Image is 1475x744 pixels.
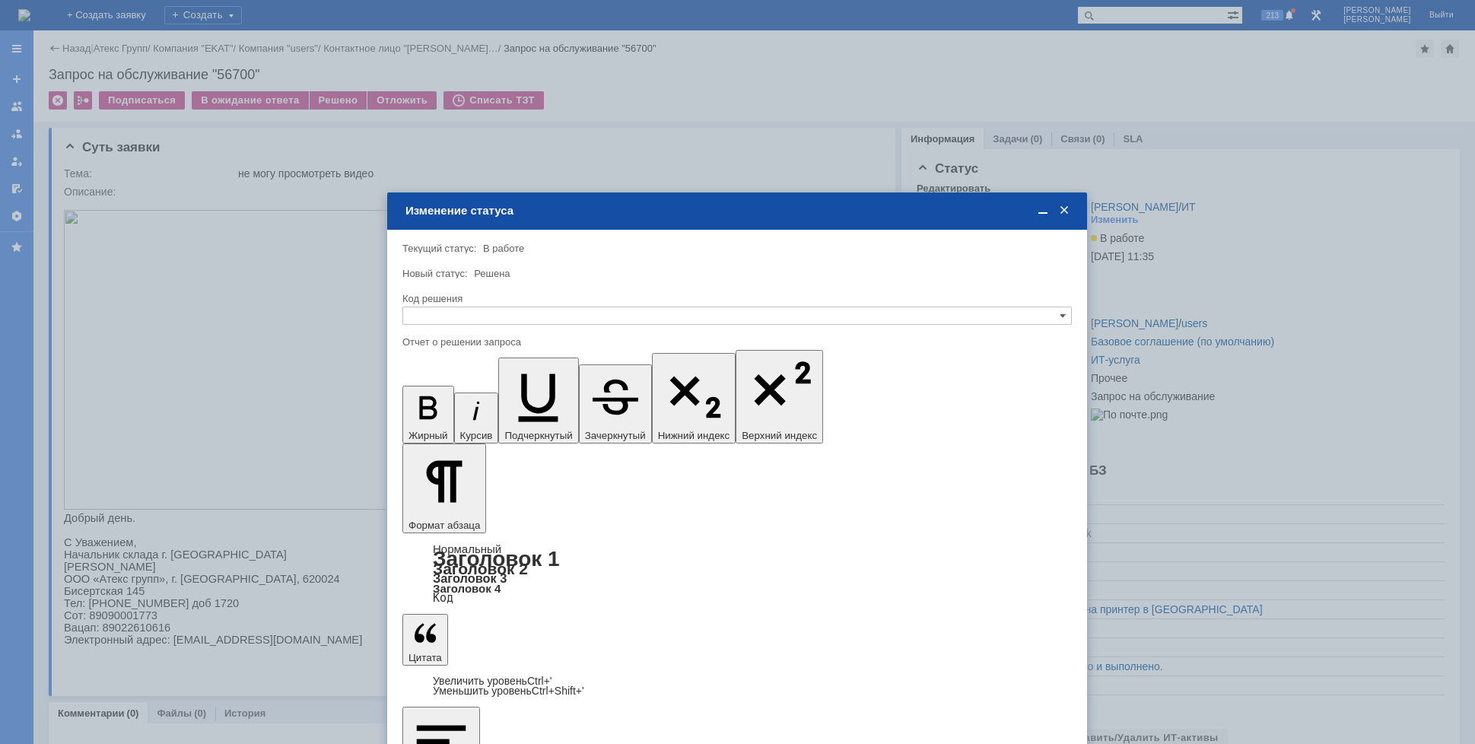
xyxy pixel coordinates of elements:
a: Заголовок 1 [433,547,560,571]
button: Нижний индекс [652,353,736,444]
span: Нижний индекс [658,430,730,441]
a: Заголовок 4 [433,582,501,595]
span: Курсив [460,430,493,441]
button: Курсив [454,393,499,444]
button: Жирный [402,386,454,444]
div: Цитата [402,676,1072,696]
label: Текущий статус: [402,243,476,254]
span: Ctrl+Shift+' [532,685,584,697]
div: Формат абзаца [402,544,1072,603]
span: Цитата [408,652,442,663]
button: Подчеркнутый [498,358,578,444]
button: Верхний индекс [736,350,823,444]
span: Верхний индекс [742,430,817,441]
span: Свернуть (Ctrl + M) [1035,204,1051,218]
label: Новый статус: [402,268,468,279]
div: Отчет о решении запроса [402,337,1069,347]
span: Формат абзаца [408,520,480,531]
span: Подчеркнутый [504,430,572,441]
button: Цитата [402,614,448,666]
button: Зачеркнутый [579,364,652,444]
a: Decrease [433,685,584,697]
span: Жирный [408,430,448,441]
span: Зачеркнутый [585,430,646,441]
a: Заголовок 3 [433,571,507,585]
span: Ctrl+' [527,675,552,687]
button: Формат абзаца [402,444,486,533]
span: Закрыть [1057,204,1072,218]
a: Increase [433,675,552,687]
span: В работе [483,243,524,254]
a: Код [433,591,453,605]
a: Заголовок 2 [433,560,528,577]
span: Решена [474,268,510,279]
div: Изменение статуса [405,204,1072,218]
div: Код решения [402,294,1069,304]
a: Нормальный [433,542,501,555]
